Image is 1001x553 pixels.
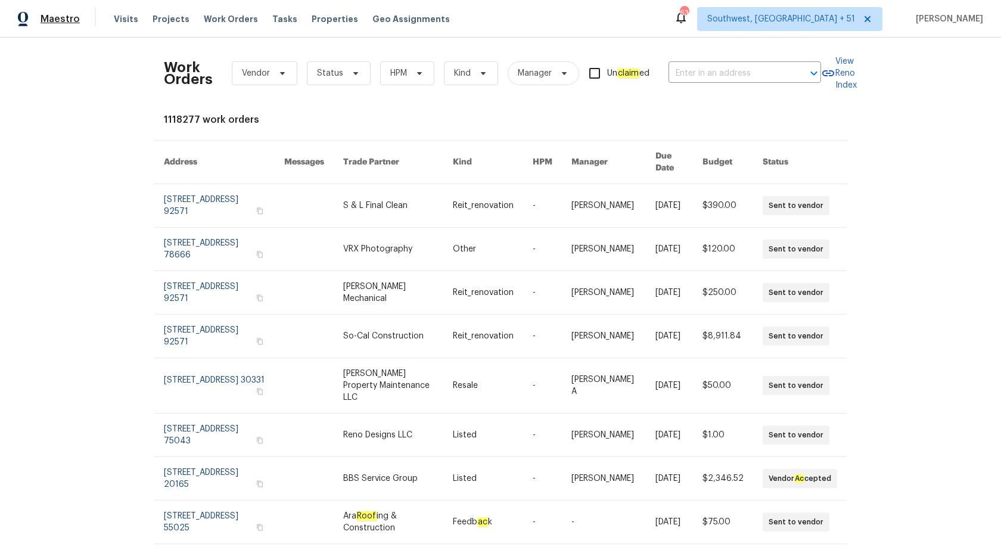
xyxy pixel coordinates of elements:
th: Trade Partner [334,141,444,184]
td: - [523,414,562,457]
td: [PERSON_NAME] [562,228,645,271]
td: Resale [443,358,523,414]
td: - [523,184,562,228]
button: Open [806,65,822,82]
button: Copy Address [254,293,265,303]
td: Reno Designs LLC [334,414,444,457]
button: Copy Address [254,435,265,446]
span: Visits [114,13,138,25]
td: VRX Photography [334,228,444,271]
th: Manager [562,141,645,184]
span: Work Orders [204,13,258,25]
span: HPM [390,67,407,79]
td: Other [443,228,523,271]
span: Maestro [41,13,80,25]
span: Un ed [607,67,649,80]
td: - [523,358,562,414]
th: Budget [693,141,753,184]
span: Kind [454,67,471,79]
td: Listed [443,414,523,457]
td: BBS Service Group [334,457,444,501]
td: - [523,271,562,315]
td: [PERSON_NAME] A [562,358,645,414]
span: Status [317,67,343,79]
button: Copy Address [254,206,265,216]
div: 1118277 work orders [164,114,837,126]
th: Kind [443,141,523,184]
td: [PERSON_NAME] Property Maintenance LLC [334,358,444,414]
th: Messages [275,141,334,184]
td: - [562,501,645,544]
span: Manager [518,67,552,79]
td: S & L Final Clean [334,184,444,228]
td: [PERSON_NAME] [562,315,645,358]
span: Vendor [242,67,270,79]
th: HPM [523,141,562,184]
button: Copy Address [254,479,265,489]
em: claim [617,69,639,78]
button: Copy Address [254,522,265,533]
td: - [523,501,562,544]
td: [PERSON_NAME] [562,457,645,501]
td: Ara ing & Construction [334,501,444,544]
td: [PERSON_NAME] [562,414,645,457]
span: Projects [153,13,189,25]
a: View Reno Index [821,55,857,91]
td: - [523,457,562,501]
span: Geo Assignments [372,13,450,25]
td: Reit_renovation [443,315,523,358]
h2: Work Orders [164,61,213,85]
td: - [523,315,562,358]
th: Due Date [646,141,693,184]
td: Reit_renovation [443,271,523,315]
button: Copy Address [254,386,265,397]
td: So-Cal Construction [334,315,444,358]
div: 636 [680,7,688,19]
td: [PERSON_NAME] [562,184,645,228]
th: Address [154,141,275,184]
td: Listed [443,457,523,501]
th: Status [753,141,847,184]
button: Copy Address [254,249,265,260]
span: [PERSON_NAME] [911,13,983,25]
span: Properties [312,13,358,25]
td: Reit_renovation [443,184,523,228]
span: Southwest, [GEOGRAPHIC_DATA] + 51 [707,13,855,25]
td: [PERSON_NAME] [562,271,645,315]
input: Enter in an address [669,64,788,83]
td: Feedb k [443,501,523,544]
span: Tasks [272,15,297,23]
td: [PERSON_NAME] Mechanical [334,271,444,315]
td: - [523,228,562,271]
button: Copy Address [254,336,265,347]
